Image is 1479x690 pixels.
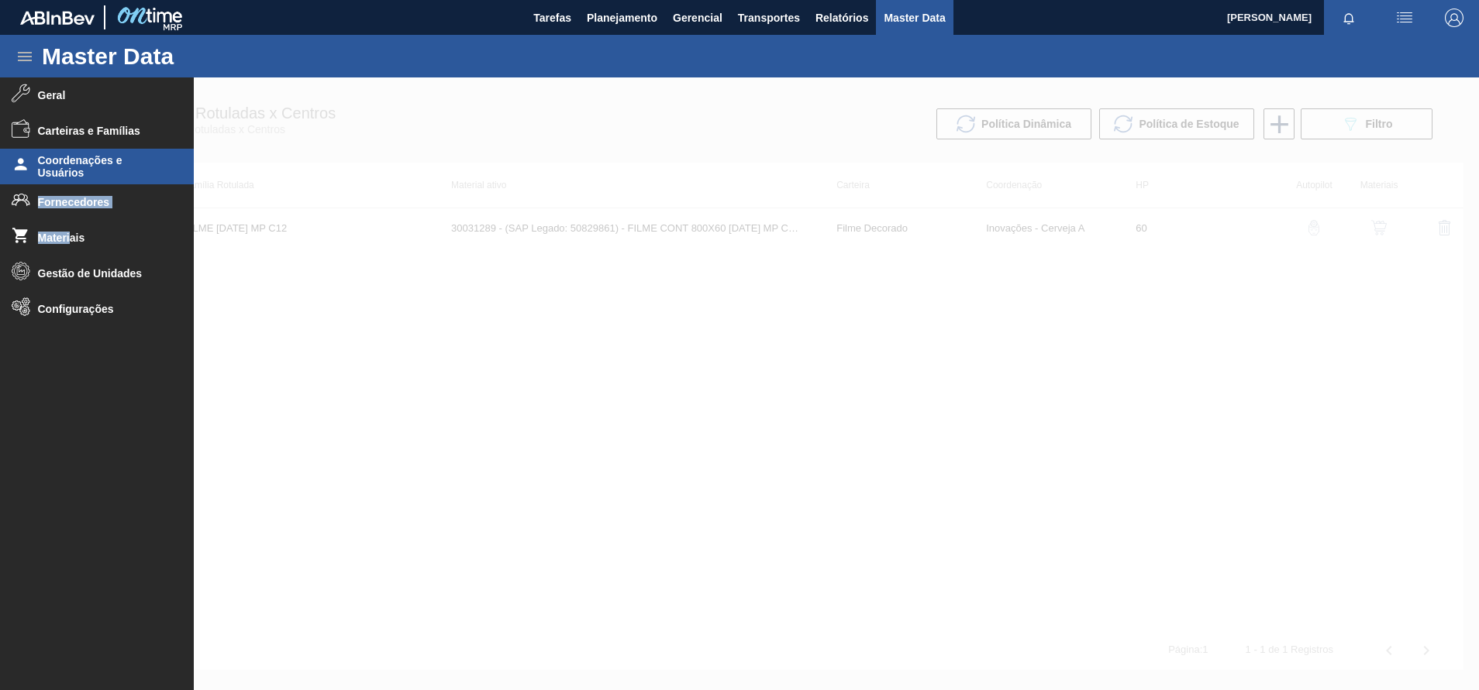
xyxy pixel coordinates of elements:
[1324,7,1374,29] button: Notificações
[38,125,166,137] span: Carteiras e Famílias
[884,9,945,27] span: Master Data
[673,9,722,27] span: Gerencial
[738,9,800,27] span: Transportes
[38,196,166,208] span: Fornecedores
[38,267,166,280] span: Gestão de Unidades
[20,11,95,25] img: TNhmsLtSVTkK8tSr43FrP2fwEKptu5GPRR3wAAAABJRU5ErkJggg==
[587,9,657,27] span: Planejamento
[38,303,166,315] span: Configurações
[1395,9,1414,27] img: userActions
[533,9,571,27] span: Tarefas
[1445,9,1463,27] img: Logout
[815,9,868,27] span: Relatórios
[42,47,317,65] h1: Master Data
[38,89,166,101] span: Geral
[38,154,166,179] span: Coordenações e Usuários
[38,232,166,244] span: Materiais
